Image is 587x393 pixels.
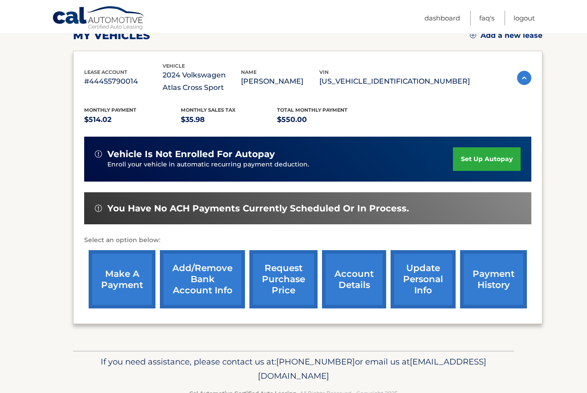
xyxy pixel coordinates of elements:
span: Total Monthly Payment [277,107,347,113]
p: [PERSON_NAME] [241,75,319,88]
img: alert-white.svg [95,205,102,212]
p: $550.00 [277,113,374,126]
a: Dashboard [424,11,460,25]
a: FAQ's [479,11,494,25]
img: accordion-active.svg [517,71,531,85]
img: alert-white.svg [95,150,102,158]
span: [EMAIL_ADDRESS][DOMAIN_NAME] [258,357,486,381]
a: Cal Automotive [52,6,146,32]
span: [PHONE_NUMBER] [276,357,355,367]
span: lease account [84,69,127,75]
span: name [241,69,257,75]
a: set up autopay [453,147,521,171]
a: request purchase price [249,250,318,308]
img: add.svg [470,32,476,38]
p: Enroll your vehicle in automatic recurring payment deduction. [107,160,453,170]
a: Add a new lease [470,31,542,40]
h2: my vehicles [73,29,150,42]
a: account details [322,250,386,308]
p: $35.98 [181,113,277,126]
a: payment history [460,250,527,308]
span: vin [319,69,329,75]
a: make a payment [89,250,155,308]
p: $514.02 [84,113,181,126]
p: 2024 Volkswagen Atlas Cross Sport [163,69,241,94]
span: vehicle is not enrolled for autopay [107,149,275,160]
p: #44455790014 [84,75,163,88]
span: You have no ACH payments currently scheduled or in process. [107,203,409,214]
a: update personal info [391,250,456,308]
a: Logout [514,11,535,25]
p: If you need assistance, please contact us at: or email us at [79,355,508,383]
span: vehicle [163,63,185,69]
p: [US_VEHICLE_IDENTIFICATION_NUMBER] [319,75,470,88]
p: Select an option below: [84,235,531,246]
span: Monthly Payment [84,107,136,113]
a: Add/Remove bank account info [160,250,245,308]
span: Monthly sales Tax [181,107,236,113]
